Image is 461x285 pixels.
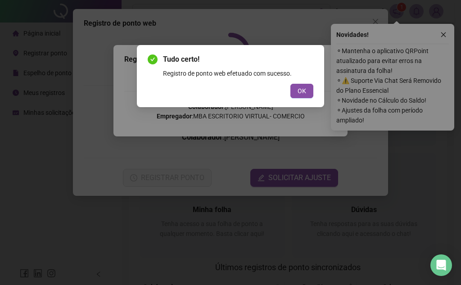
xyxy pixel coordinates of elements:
div: Open Intercom Messenger [430,254,452,276]
span: OK [298,86,306,96]
span: Tudo certo! [163,54,313,65]
span: check-circle [148,54,158,64]
div: Registro de ponto web efetuado com sucesso. [163,68,313,78]
button: OK [290,84,313,98]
